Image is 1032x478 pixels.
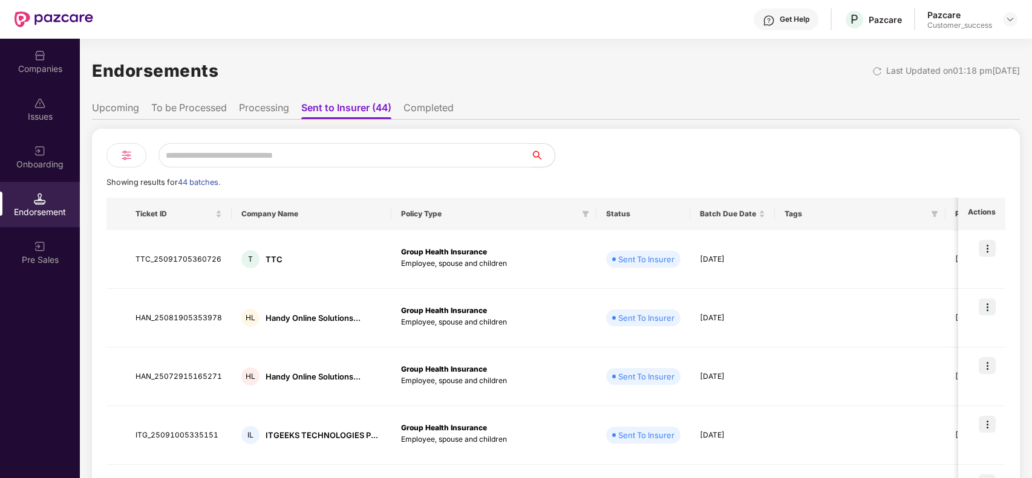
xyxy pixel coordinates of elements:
td: HAN_25072915165271 [126,347,232,406]
td: TTC_25091705360726 [126,230,232,289]
div: ITGEEKS TECHNOLOGIES P... [266,430,378,441]
div: HL [241,367,260,386]
img: icon [979,357,996,374]
img: svg+xml;base64,PHN2ZyB3aWR0aD0iMjAiIGhlaWdodD0iMjAiIHZpZXdCb3g9IjAgMCAyMCAyMCIgZmlsbD0ibm9uZSIgeG... [34,241,46,253]
img: svg+xml;base64,PHN2ZyBpZD0iRHJvcGRvd24tMzJ4MzIiIHhtbG5zPSJodHRwOi8vd3d3LnczLm9yZy8yMDAwL3N2ZyIgd2... [1005,15,1015,24]
li: To be Processed [151,102,227,119]
li: Completed [403,102,454,119]
th: Actions [958,198,1005,230]
span: 44 batches. [178,178,220,187]
span: Ticket ID [136,209,213,219]
img: svg+xml;base64,PHN2ZyB3aWR0aD0iMTQuNSIgaGVpZ2h0PSIxNC41IiB2aWV3Qm94PSIwIDAgMTYgMTYiIGZpbGw9Im5vbm... [34,193,46,205]
td: [DATE] 06:01 PM [945,289,1026,347]
span: Showing results for [106,178,220,187]
li: Processing [239,102,289,119]
th: Ticket ID [126,198,232,230]
b: Group Health Insurance [401,423,487,432]
button: search [530,143,555,167]
td: [DATE] 06:28 PM [945,230,1026,289]
td: [DATE] 04:28 PM [945,406,1026,465]
span: filter [580,207,592,221]
img: svg+xml;base64,PHN2ZyB3aWR0aD0iMjAiIGhlaWdodD0iMjAiIHZpZXdCb3g9IjAgMCAyMCAyMCIgZmlsbD0ibm9uZSIgeG... [34,145,46,157]
td: [DATE] [690,406,775,465]
th: Company Name [232,198,391,230]
p: Employee, spouse and children [401,375,587,387]
h1: Endorsements [92,57,218,84]
div: Pazcare [927,9,992,21]
p: Employee, spouse and children [401,258,587,270]
img: svg+xml;base64,PHN2ZyBpZD0iQ29tcGFuaWVzIiB4bWxucz0iaHR0cDovL3d3dy53My5vcmcvMjAwMC9zdmciIHdpZHRoPS... [34,50,46,62]
div: IL [241,426,260,444]
li: Sent to Insurer (44) [301,102,391,119]
div: T [241,250,260,268]
th: Processed On [945,198,1026,230]
div: Sent To Insurer [618,429,674,441]
div: Handy Online Solutions... [266,371,361,383]
div: Sent To Insurer [618,312,674,324]
span: filter [931,210,938,218]
span: Processed On [955,209,1007,219]
span: filter [582,210,589,218]
p: Employee, spouse and children [401,434,587,445]
div: Get Help [780,15,809,24]
span: Batch Due Date [700,209,756,219]
p: Employee, spouse and children [401,317,587,328]
td: HAN_25081905353978 [126,289,232,347]
img: icon [979,416,996,433]
span: Tags [785,209,926,219]
span: P [851,12,858,27]
th: Status [596,198,690,230]
img: icon [979,299,996,315]
img: New Pazcare Logo [15,11,93,27]
td: [DATE] 05:59 PM [945,347,1026,406]
td: ITG_25091005335151 [126,406,232,465]
img: svg+xml;base64,PHN2ZyB4bWxucz0iaHR0cDovL3d3dy53My5vcmcvMjAwMC9zdmciIHdpZHRoPSIyNCIgaGVpZ2h0PSIyNC... [119,148,134,163]
div: Handy Online Solutions... [266,312,361,324]
span: Policy Type [401,209,577,219]
td: [DATE] [690,289,775,347]
div: Pazcare [869,14,902,25]
td: [DATE] [690,230,775,289]
li: Upcoming [92,102,139,119]
img: svg+xml;base64,PHN2ZyBpZD0iSGVscC0zMngzMiIgeG1sbnM9Imh0dHA6Ly93d3cudzMub3JnLzIwMDAvc3ZnIiB3aWR0aD... [763,15,775,27]
div: TTC [266,254,282,265]
td: [DATE] [690,347,775,406]
div: Last Updated on 01:18 pm[DATE] [886,64,1020,77]
img: svg+xml;base64,PHN2ZyBpZD0iSXNzdWVzX2Rpc2FibGVkIiB4bWxucz0iaHR0cDovL3d3dy53My5vcmcvMjAwMC9zdmciIH... [34,97,46,109]
div: Sent To Insurer [618,253,674,265]
b: Group Health Insurance [401,247,487,256]
img: svg+xml;base64,PHN2ZyBpZD0iUmVsb2FkLTMyeDMyIiB4bWxucz0iaHR0cDovL3d3dy53My5vcmcvMjAwMC9zdmciIHdpZH... [872,66,882,76]
img: icon [979,240,996,257]
div: Sent To Insurer [618,370,674,383]
b: Group Health Insurance [401,364,487,373]
b: Group Health Insurance [401,306,487,315]
th: Batch Due Date [690,198,775,230]
span: filter [929,207,941,221]
div: Customer_success [927,21,992,30]
div: HL [241,309,260,327]
span: search [530,150,555,160]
